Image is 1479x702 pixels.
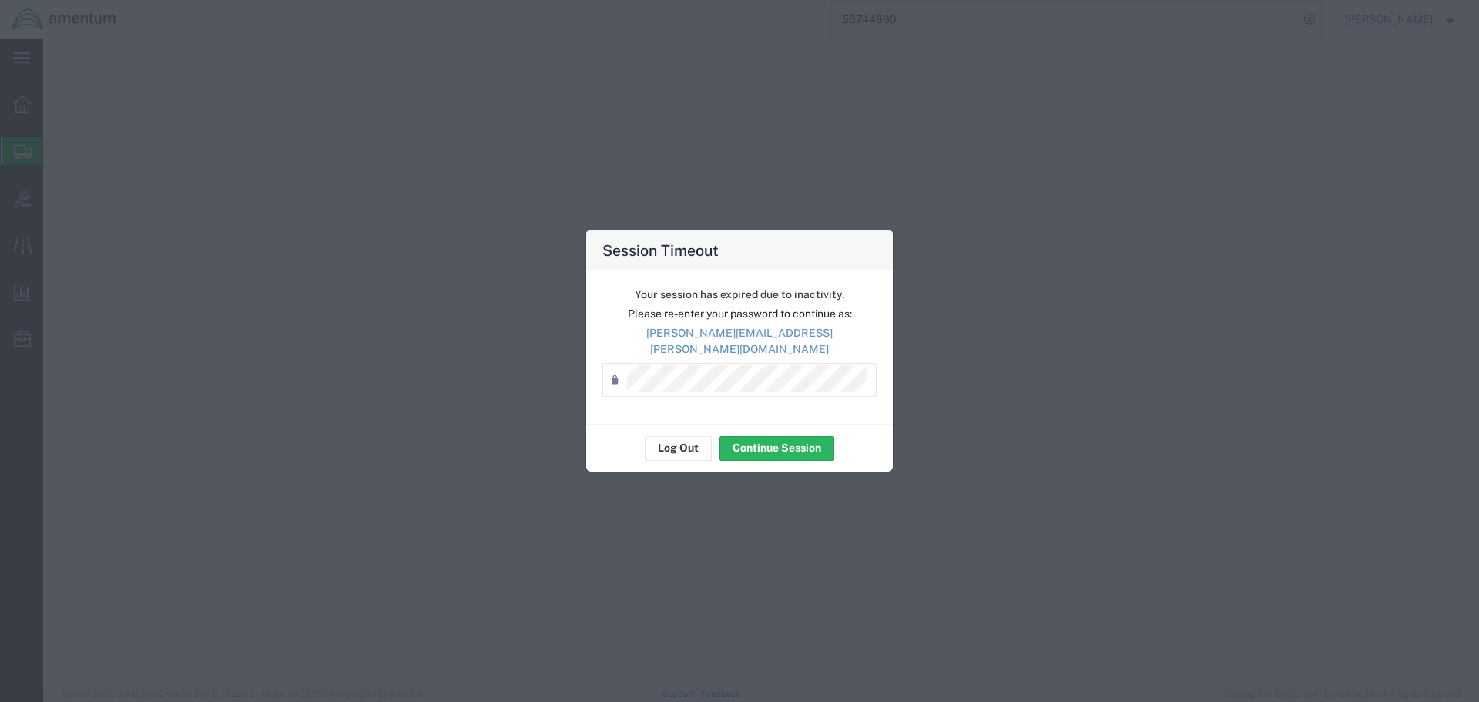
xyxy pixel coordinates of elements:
[719,436,834,461] button: Continue Session
[602,306,877,322] p: Please re-enter your password to continue as:
[602,239,719,261] h4: Session Timeout
[602,325,877,358] p: [PERSON_NAME][EMAIL_ADDRESS][PERSON_NAME][DOMAIN_NAME]
[645,436,712,461] button: Log Out
[602,287,877,303] p: Your session has expired due to inactivity.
